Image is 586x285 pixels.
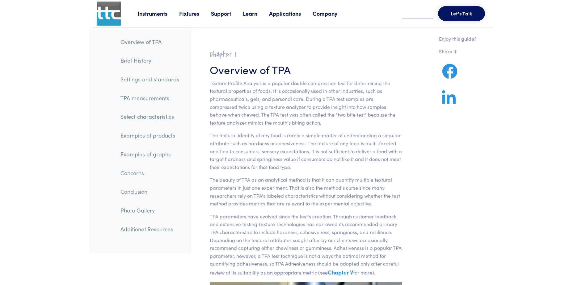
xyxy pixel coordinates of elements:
[439,35,477,43] p: Enjoy this guide?
[137,10,179,17] a: Instruments
[116,147,184,161] a: Examples of graphs
[116,109,184,124] a: Select characteristics
[313,10,349,17] a: Company
[438,6,485,21] button: Let's Talk
[116,72,184,86] a: Settings and standards
[116,203,184,217] a: Photo Gallery
[116,222,184,236] a: Additional Resources
[210,50,402,59] h2: Chapter I
[439,97,459,105] a: Share on LinkedIn
[210,213,402,277] p: TPA parameters have evolved since the test's creation. Through customer feedback and extensive te...
[328,268,353,276] a: Chapter V
[116,35,184,49] a: Overview of TPA
[97,2,121,26] img: ttc_logo_1x1_v1.0.png
[439,47,477,56] p: Share it!
[116,53,184,68] a: Brief History
[269,10,313,17] a: Applications
[116,166,184,180] a: Concerns
[116,184,184,199] a: Conclusion
[211,10,243,17] a: Support
[210,62,402,77] h3: Overview of TPA
[116,91,184,105] a: TPA measurements
[210,131,402,171] p: The textural identity of any food is rarely a simple matter of understanding a singular attribute...
[210,176,402,207] p: The beauty of TPA as an analytical method is that it can quantify multiple textural parameters in...
[210,79,402,127] p: Texture Profile Analysis is a popular double compression test for determining the textural proper...
[243,10,269,17] a: Learn
[179,10,211,17] a: Fixtures
[116,128,184,142] a: Examples of products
